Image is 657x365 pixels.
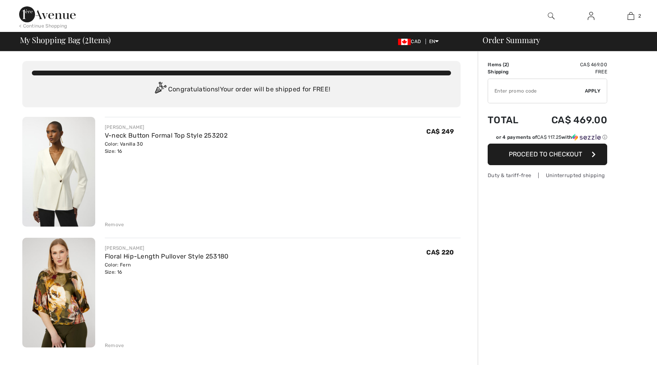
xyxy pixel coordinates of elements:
[22,238,95,347] img: Floral Hip-Length Pullover Style 253180
[473,36,652,44] div: Order Summary
[488,68,530,75] td: Shipping
[85,34,89,44] span: 2
[426,249,454,256] span: CA$ 220
[537,134,561,140] span: CA$ 117.25
[152,82,168,98] img: Congratulation2.svg
[488,107,530,134] td: Total
[426,128,454,135] span: CA$ 249
[530,61,607,68] td: CA$ 469.00
[509,150,582,158] span: Proceed to Checkout
[19,22,67,30] div: < Continue Shopping
[398,39,411,45] img: Canadian Dollar
[105,221,124,228] div: Remove
[504,62,507,67] span: 2
[105,253,229,260] a: Floral Hip-Length Pullover Style 253180
[588,11,594,21] img: My Info
[548,11,555,21] img: search the website
[19,6,76,22] img: 1ère Avenue
[105,132,227,139] a: V-neck Button Formal Top Style 253202
[638,12,641,20] span: 2
[22,117,95,227] img: V-neck Button Formal Top Style 253202
[611,11,650,21] a: 2
[398,39,424,44] span: CAD
[488,172,607,179] div: Duty & tariff-free | Uninterrupted shipping
[488,61,530,68] td: Items ( )
[530,68,607,75] td: Free
[572,134,601,141] img: Sezzle
[105,124,227,131] div: [PERSON_NAME]
[32,82,451,98] div: Congratulations! Your order will be shipped for FREE!
[530,107,607,134] td: CA$ 469.00
[20,36,111,44] span: My Shopping Bag ( Items)
[488,134,607,144] div: or 4 payments ofCA$ 117.25withSezzle Click to learn more about Sezzle
[488,79,585,103] input: Promo code
[628,11,634,21] img: My Bag
[488,144,607,165] button: Proceed to Checkout
[496,134,607,141] div: or 4 payments of with
[105,245,229,252] div: [PERSON_NAME]
[581,11,601,21] a: Sign In
[585,87,601,95] span: Apply
[105,342,124,349] div: Remove
[105,261,229,276] div: Color: Fern Size: 16
[105,140,227,155] div: Color: Vanilla 30 Size: 16
[429,39,439,44] span: EN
